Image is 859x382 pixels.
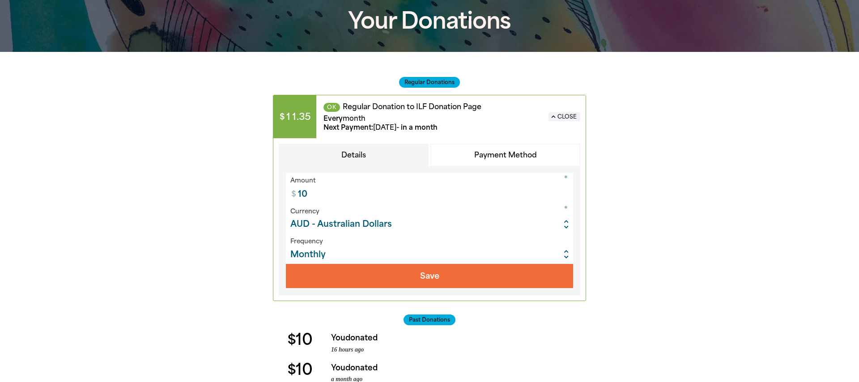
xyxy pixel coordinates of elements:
i: expand_less [549,113,557,121]
strong: month [343,115,366,123]
span: donated [345,363,378,372]
span: $11.35 [273,95,316,138]
span: Regular Donations [399,77,460,88]
span: Past Donations [404,314,455,325]
span: - in a month [323,123,438,132]
span: Your Donations [348,7,511,34]
strong: [DATE] [373,123,396,132]
span: Every [323,115,343,123]
em: You [331,333,345,342]
span: $ [286,174,296,203]
button: expand_lessClose [549,112,580,121]
div: Paginated content [273,95,586,301]
button: Save [286,264,573,288]
span: $10 [287,332,312,348]
span: $10 [287,362,312,378]
span: OK [323,103,340,112]
p: Regular Donation to ILF Donation Page [323,102,541,112]
p: 16 hours ago [331,345,586,354]
button: Details [279,144,429,167]
button: Payment Method [430,144,580,167]
span: donated [345,333,378,342]
em: You [331,363,345,372]
span: Next Payment : [323,123,373,132]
